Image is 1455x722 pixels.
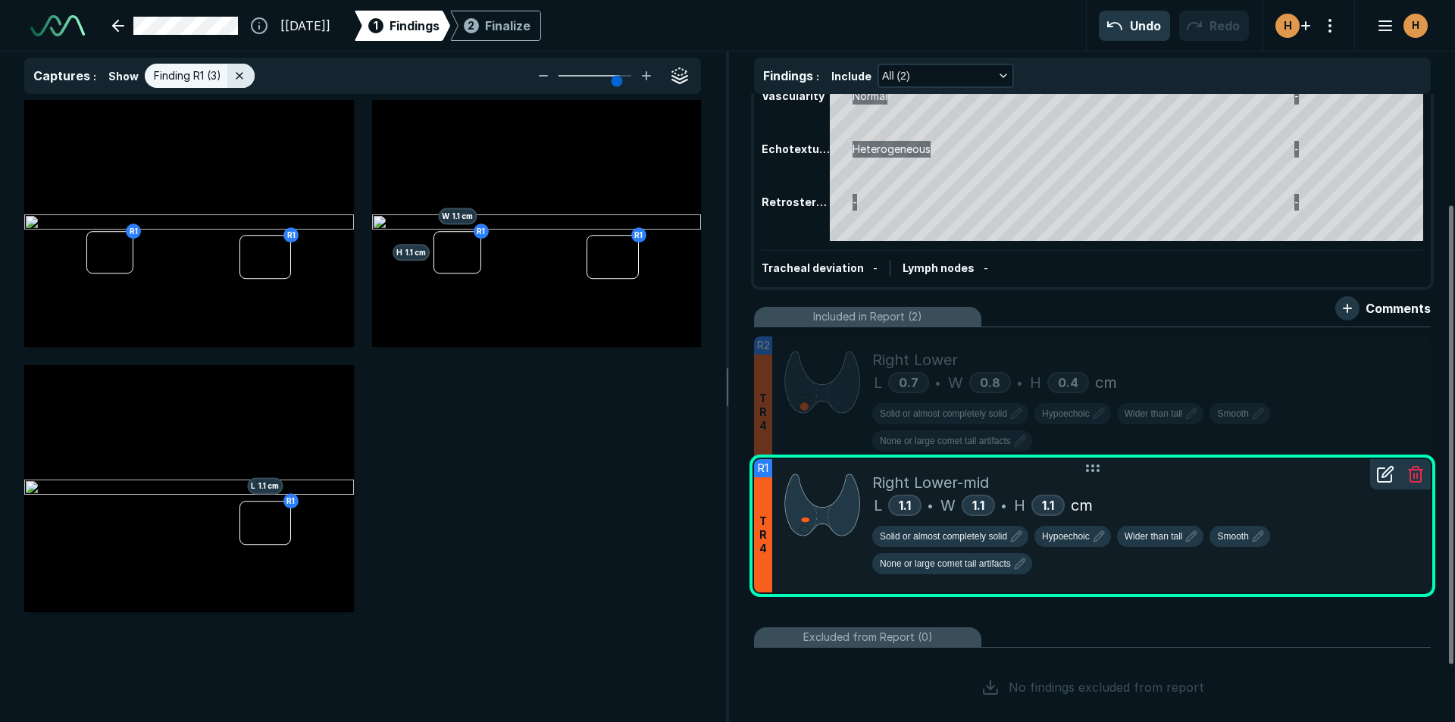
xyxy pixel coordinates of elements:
button: Undo [1099,11,1170,41]
span: Smooth [1217,530,1248,543]
div: 1Findings [355,11,450,41]
span: L [874,371,882,394]
img: See-Mode Logo [30,15,85,36]
span: Smooth [1217,407,1248,420]
li: R2TR4Right LowerL0.7•W0.8•H0.4cm [754,336,1431,470]
div: avatar-name [1275,14,1300,38]
span: - [873,261,878,274]
span: Solid or almost completely solid [880,407,1007,420]
button: avatar-name [1367,11,1431,41]
span: Comments [1366,299,1431,317]
span: Included in Report (2) [813,308,922,325]
span: 1.1 [972,498,984,513]
div: Finalize [485,17,530,35]
span: : [93,70,96,83]
span: H [1412,17,1419,33]
img: 0E992YAAAAGSURBVAMAjbUtT6yNP50AAAAASUVORK5CYII= [784,348,860,416]
a: See-Mode Logo [24,9,91,42]
span: 0.8 [980,375,1000,390]
span: Right Lower-mid [872,471,989,494]
span: 0.4 [1058,375,1078,390]
span: Wider than tall [1125,407,1183,420]
span: 1 [374,17,378,33]
span: R2 [757,337,770,354]
span: T R 4 [759,514,767,555]
img: +UcesGAAAABklEQVQDAI+ZKU9Tv42WAAAAAElFTkSuQmCC [784,471,860,539]
span: L 1.1 cm [247,478,283,495]
span: T R 4 [759,392,767,433]
span: 1.1 [899,498,911,513]
span: L [874,494,882,517]
span: H [1284,17,1292,33]
span: 2 [468,17,474,33]
span: Lymph nodes [903,261,975,274]
span: : [816,70,819,83]
span: • [1017,374,1022,392]
span: W 1.1 cm [438,208,477,224]
span: Show [108,68,139,84]
span: • [1001,496,1006,514]
span: Findings [390,17,440,35]
span: • [935,374,940,392]
span: W [940,494,956,517]
li: Excluded from Report (0)No findings excluded from report [754,627,1431,720]
li: R1TR4Right Lower-midL1.1•W1.1•H1.1cm [754,459,1431,592]
span: All (2) [882,67,910,84]
span: Right Lower [872,348,958,371]
span: 1.1 [1042,498,1054,513]
span: Captures [33,68,90,83]
div: avatar-name [1403,14,1428,38]
span: H [1014,494,1025,517]
span: Tracheal deviation [762,261,864,274]
span: [[DATE]] [280,17,330,35]
span: 0.7 [899,375,918,390]
span: • [928,496,933,514]
span: Hypoechoic [1042,530,1090,543]
span: H 1.1 cm [393,244,430,261]
span: Include [831,68,871,84]
span: None or large comet tail artifacts [880,557,1011,570]
span: Finding R1 (3) [154,67,221,84]
span: Hypoechoic [1042,407,1090,420]
button: Redo [1179,11,1249,41]
span: No findings excluded from report [1009,678,1204,696]
span: cm [1071,494,1093,517]
span: cm [1095,371,1117,394]
span: Findings [763,68,813,83]
span: Wider than tall [1125,530,1183,543]
span: W [948,371,963,394]
span: - [984,261,988,274]
span: None or large comet tail artifacts [880,434,1011,448]
div: 2Finalize [450,11,541,41]
span: Excluded from Report (0) [803,629,933,645]
span: Solid or almost completely solid [880,530,1007,543]
span: R1 [758,460,768,477]
span: H [1030,371,1041,394]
